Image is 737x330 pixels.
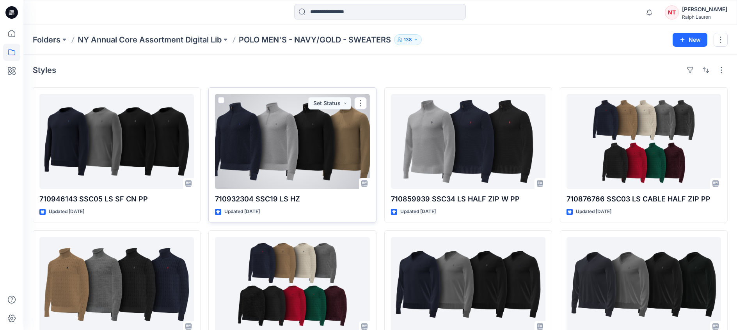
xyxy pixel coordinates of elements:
[576,208,611,216] p: Updated [DATE]
[567,94,721,189] a: 710876766 SSC03 LS CABLE HALF ZIP PP
[78,34,222,45] a: NY Annual Core Assortment Digital Lib
[39,94,194,189] a: 710946143 SSC05 LS SF CN PP
[391,94,545,189] a: 710859939 SSC34 LS HALF ZIP W PP
[673,33,707,47] button: New
[39,194,194,205] p: 710946143 SSC05 LS SF CN PP
[682,5,727,14] div: [PERSON_NAME]
[400,208,436,216] p: Updated [DATE]
[394,34,422,45] button: 138
[391,194,545,205] p: 710859939 SSC34 LS HALF ZIP W PP
[215,194,369,205] p: 710932304 SSC19 LS HZ
[49,208,84,216] p: Updated [DATE]
[33,65,56,75] h4: Styles
[215,94,369,189] a: 710932304 SSC19 LS HZ
[239,34,391,45] p: POLO MEN'S - NAVY/GOLD - SWEATERS
[224,208,260,216] p: Updated [DATE]
[33,34,60,45] a: Folders
[404,35,412,44] p: 138
[665,5,679,19] div: NT
[567,194,721,205] p: 710876766 SSC03 LS CABLE HALF ZIP PP
[682,14,727,20] div: Ralph Lauren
